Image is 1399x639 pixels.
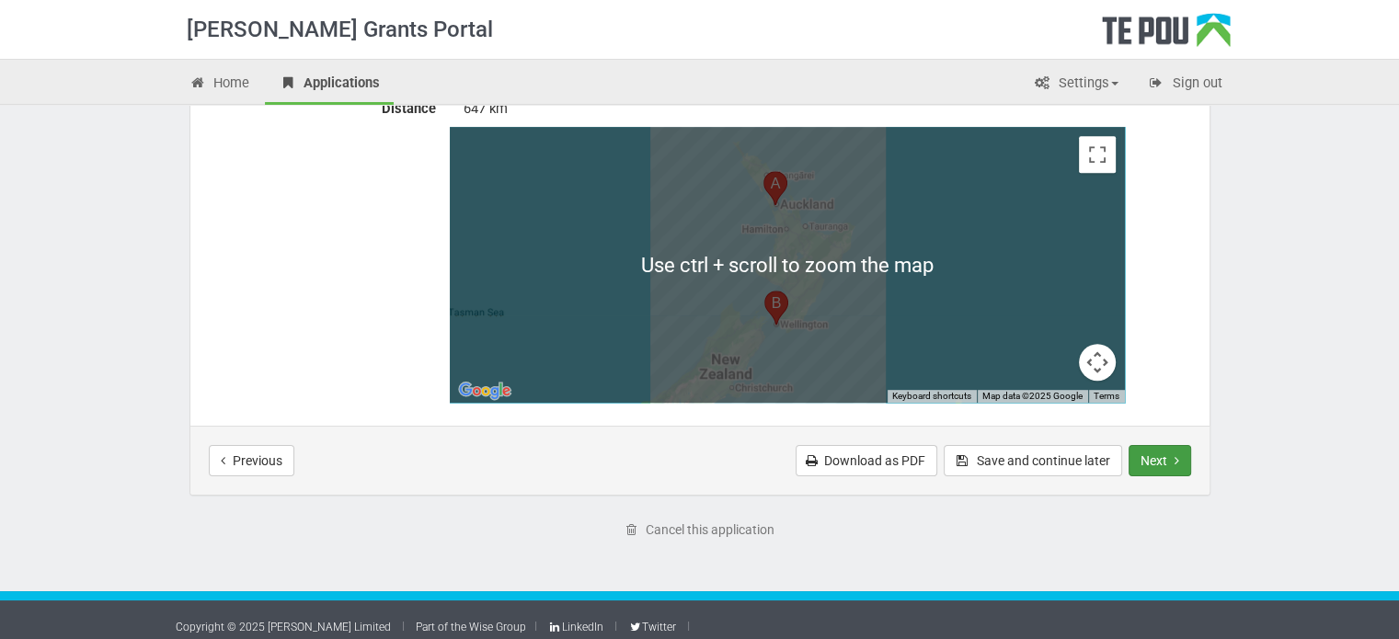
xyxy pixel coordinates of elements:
[265,64,394,105] a: Applications
[796,445,937,476] a: Download as PDF
[209,445,294,476] button: Previous step
[454,379,515,403] img: Google
[454,379,515,403] a: Open this area in Google Maps (opens a new window)
[176,621,391,633] a: Copyright © 2025 [PERSON_NAME] Limited
[1102,13,1231,59] div: Te Pou Logo
[1079,136,1116,173] button: Toggle fullscreen view
[764,291,788,325] div: 23 Mein Street, Newtown, Wellington 6021, New Zealand
[548,621,603,633] a: LinkedIn
[613,514,786,545] a: Cancel this application
[1129,445,1191,476] button: Next step
[176,64,264,105] a: Home
[464,99,1187,119] div: 647 km
[416,621,526,633] a: Part of the Wise Group
[628,621,676,633] a: Twitter
[982,391,1083,401] span: Map data ©2025 Google
[1134,64,1236,105] a: Sign out
[200,93,450,119] label: Distance
[1094,391,1119,401] a: Terms (opens in new tab)
[892,390,971,403] button: Keyboard shortcuts
[944,445,1122,476] button: Save and continue later
[1020,64,1132,105] a: Settings
[763,171,787,205] div: 409 New North Road, Kingsland, Auckland 1021, New Zealand
[1079,344,1116,381] button: Map camera controls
